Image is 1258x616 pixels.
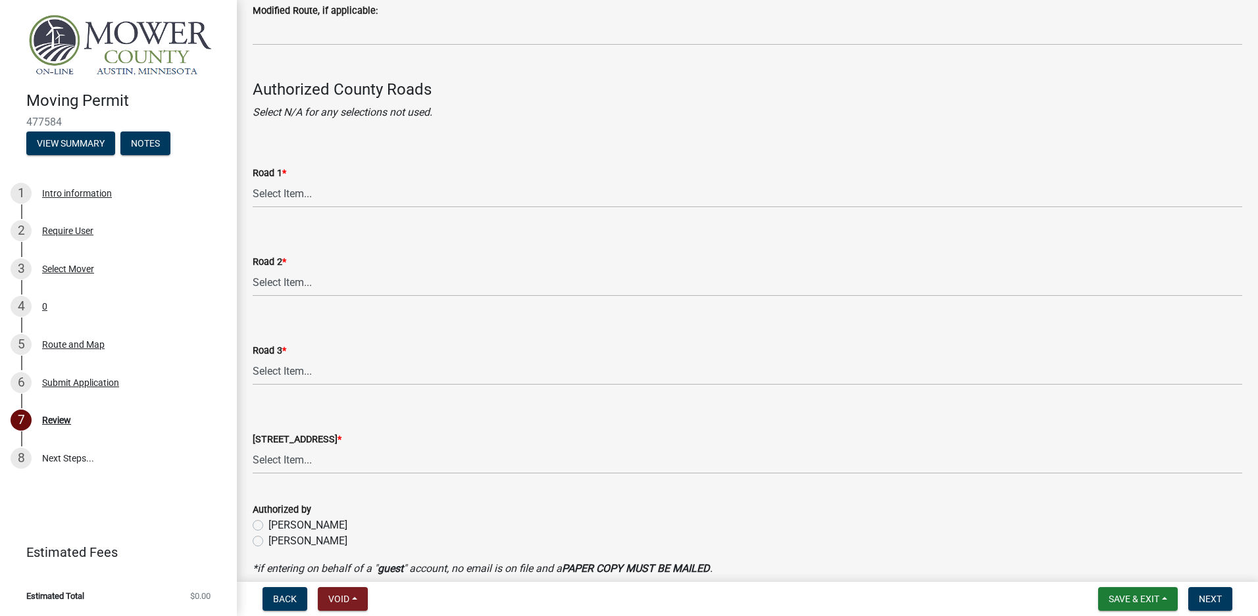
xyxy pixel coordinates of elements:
[253,435,341,444] label: [STREET_ADDRESS]
[253,7,378,16] label: Modified Route, if applicable:
[253,562,713,575] i: *if entering on behalf of a " " account, no email is on file and a .
[1188,587,1232,611] button: Next
[26,131,115,155] button: View Summary
[26,116,211,128] span: 477584
[11,372,32,393] div: 6
[11,334,32,355] div: 5
[318,587,368,611] button: Void
[253,80,1242,99] h4: Authorized County Roads
[11,410,32,431] div: 7
[11,296,32,317] div: 4
[42,378,119,387] div: Submit Application
[378,562,403,575] strong: guest
[253,258,286,267] label: Road 2
[120,139,170,149] wm-modal-confirm: Notes
[1098,587,1178,611] button: Save & Exit
[11,258,32,279] div: 3
[42,226,93,235] div: Require User
[42,189,112,198] div: Intro information
[11,539,216,565] a: Estimated Fees
[562,562,710,575] strong: PAPER COPY MUST BE MAILED
[253,346,286,356] label: Road 3
[42,340,105,349] div: Route and Map
[26,139,115,149] wm-modal-confirm: Summary
[11,448,32,469] div: 8
[26,592,84,600] span: Estimated Total
[253,106,432,118] i: Select N/A for any selections not used.
[42,264,94,273] div: Select Mover
[273,594,297,604] span: Back
[120,131,170,155] button: Notes
[263,587,307,611] button: Back
[42,415,71,425] div: Review
[42,302,47,311] div: 0
[1109,594,1159,604] span: Save & Exit
[11,220,32,241] div: 2
[253,506,311,515] label: Authorized by
[190,592,211,600] span: $0.00
[253,169,286,178] label: Road 1
[328,594,349,604] span: Void
[26,14,216,78] img: Mower County, Minnesota
[268,533,347,549] label: [PERSON_NAME]
[1199,594,1222,604] span: Next
[26,91,226,110] h4: Moving Permit
[268,517,347,533] label: [PERSON_NAME]
[11,183,32,204] div: 1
